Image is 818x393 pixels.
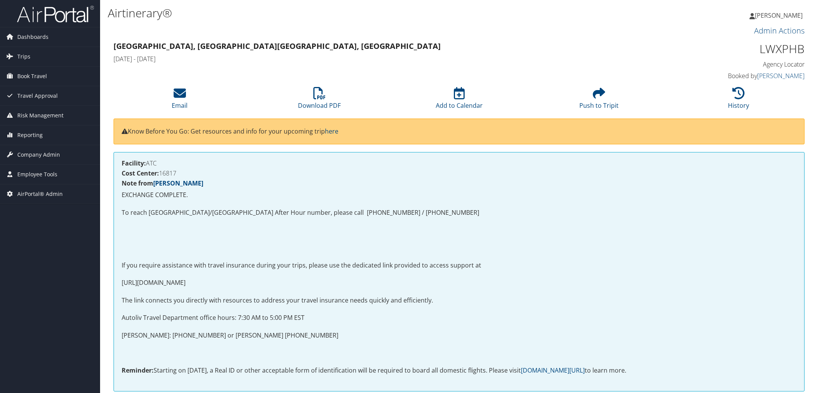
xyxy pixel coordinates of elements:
p: [URL][DOMAIN_NAME] [122,278,796,288]
a: [PERSON_NAME] [749,4,810,27]
span: Employee Tools [17,165,57,184]
span: Trips [17,47,30,66]
span: Dashboards [17,27,49,47]
span: Company Admin [17,145,60,164]
p: If you require assistance with travel insurance during your trips, please use the dedicated link ... [122,261,796,271]
strong: Cost Center: [122,169,159,177]
h4: Agency Locator [641,60,805,69]
h4: Booked by [641,72,805,80]
a: Email [172,91,187,110]
img: airportal-logo.png [17,5,94,23]
h4: [DATE] - [DATE] [114,55,629,63]
strong: Reminder: [122,366,154,375]
span: Risk Management [17,106,64,125]
p: Know Before You Go: Get resources and info for your upcoming trip [122,127,796,137]
a: Add to Calendar [436,91,483,110]
h1: LWXPHB [641,41,805,57]
h1: Airtinerary® [108,5,576,21]
a: History [728,91,749,110]
span: Reporting [17,125,43,145]
h4: 16817 [122,170,796,176]
a: Download PDF [298,91,341,110]
h4: ATC [122,160,796,166]
a: [PERSON_NAME] [153,179,203,187]
a: [PERSON_NAME] [757,72,805,80]
p: To reach [GEOGRAPHIC_DATA]/[GEOGRAPHIC_DATA] After Hour number, please call [PHONE_NUMBER] / [PHO... [122,208,796,218]
strong: Note from [122,179,203,187]
p: The link connects you directly with resources to address your travel insurance needs quickly and ... [122,296,796,306]
p: Autoliv Travel Department office hours: 7:30 AM to 5:00 PM EST [122,313,796,323]
strong: [GEOGRAPHIC_DATA], [GEOGRAPHIC_DATA] [GEOGRAPHIC_DATA], [GEOGRAPHIC_DATA] [114,41,441,51]
p: EXCHANGE COMPLETE. [122,190,796,200]
a: [DOMAIN_NAME][URL] [521,366,585,375]
p: Starting on [DATE], a Real ID or other acceptable form of identification will be required to boar... [122,366,796,376]
a: here [325,127,338,135]
span: Book Travel [17,67,47,86]
p: [PERSON_NAME]: [PHONE_NUMBER] or [PERSON_NAME] [PHONE_NUMBER] [122,331,796,341]
a: Push to Tripit [579,91,619,110]
a: Admin Actions [754,25,805,36]
strong: Facility: [122,159,146,167]
span: Travel Approval [17,86,58,105]
span: [PERSON_NAME] [755,11,803,20]
span: AirPortal® Admin [17,184,63,204]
